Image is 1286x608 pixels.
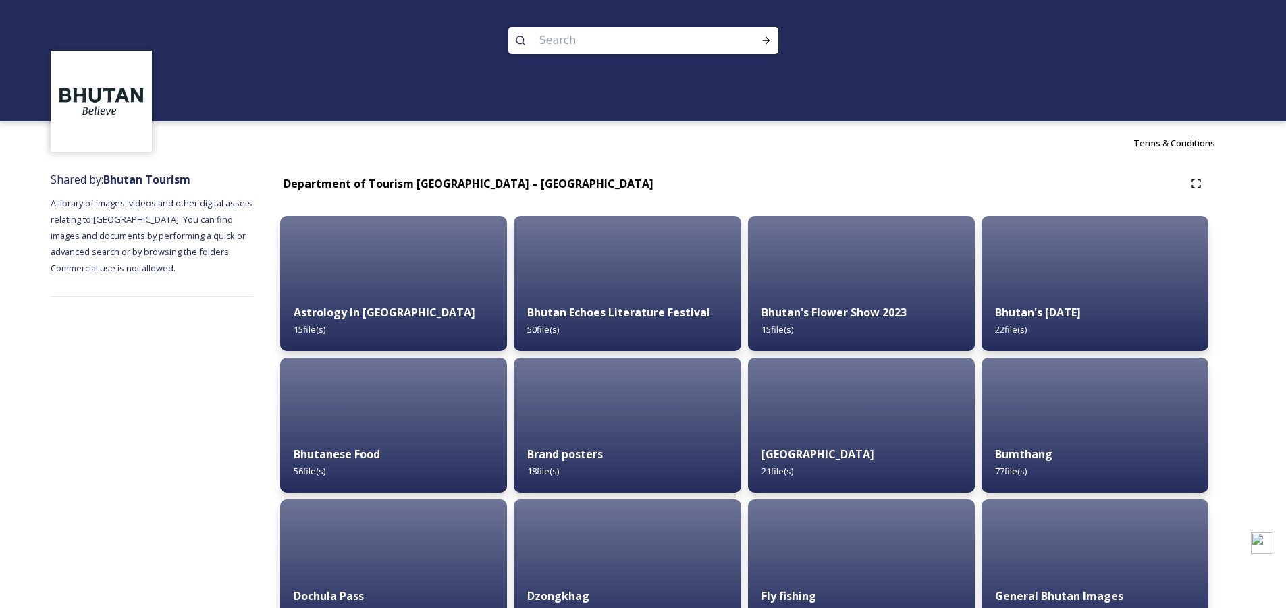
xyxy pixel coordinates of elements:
span: 50 file(s) [527,323,559,335]
strong: General Bhutan Images [995,588,1123,603]
img: Bumthang%2520180723%2520by%2520Amp%2520Sripimanwat-20.jpg [982,358,1208,493]
strong: Department of Tourism [GEOGRAPHIC_DATA] – [GEOGRAPHIC_DATA] [284,176,653,191]
span: Terms & Conditions [1133,137,1215,149]
strong: Fly fishing [761,588,816,603]
img: Bhutan%2520Echoes7.jpg [514,216,741,351]
strong: Bhutan's Flower Show 2023 [761,305,907,320]
strong: [GEOGRAPHIC_DATA] [761,447,874,462]
strong: Bhutanese Food [294,447,380,462]
strong: Bhutan Echoes Literature Festival [527,305,710,320]
span: 15 file(s) [294,323,325,335]
strong: Astrology in [GEOGRAPHIC_DATA] [294,305,475,320]
strong: Brand posters [527,447,603,462]
span: 22 file(s) [995,323,1027,335]
span: 21 file(s) [761,465,793,477]
span: Shared by: [51,172,190,187]
img: Bumdeling%2520090723%2520by%2520Amp%2520Sripimanwat-4.jpg [280,358,507,493]
img: _SCH1465.jpg [280,216,507,351]
img: BT_Logo_BB_Lockup_CMYK_High%2520Res.jpg [53,53,151,150]
strong: Bhutan's [DATE] [995,305,1081,320]
strong: Bumthang [995,447,1052,462]
strong: Bhutan Tourism [103,172,190,187]
span: 77 file(s) [995,465,1027,477]
a: Terms & Conditions [1133,135,1235,151]
input: Search [533,26,718,55]
img: Bumdeling%2520090723%2520by%2520Amp%2520Sripimanwat-4%25202.jpg [748,358,975,493]
span: 15 file(s) [761,323,793,335]
strong: Dzongkhag [527,588,589,603]
span: A library of images, videos and other digital assets relating to [GEOGRAPHIC_DATA]. You can find ... [51,197,254,274]
img: Bhutan%2520Flower%2520Show2.jpg [748,216,975,351]
img: Bhutan%2520National%2520Day10.jpg [982,216,1208,351]
span: 18 file(s) [527,465,559,477]
img: button-greyscale.png [1251,532,1272,554]
strong: Dochula Pass [294,588,364,603]
span: 56 file(s) [294,465,325,477]
img: Bhutan_Believe_800_1000_4.jpg [514,358,741,493]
